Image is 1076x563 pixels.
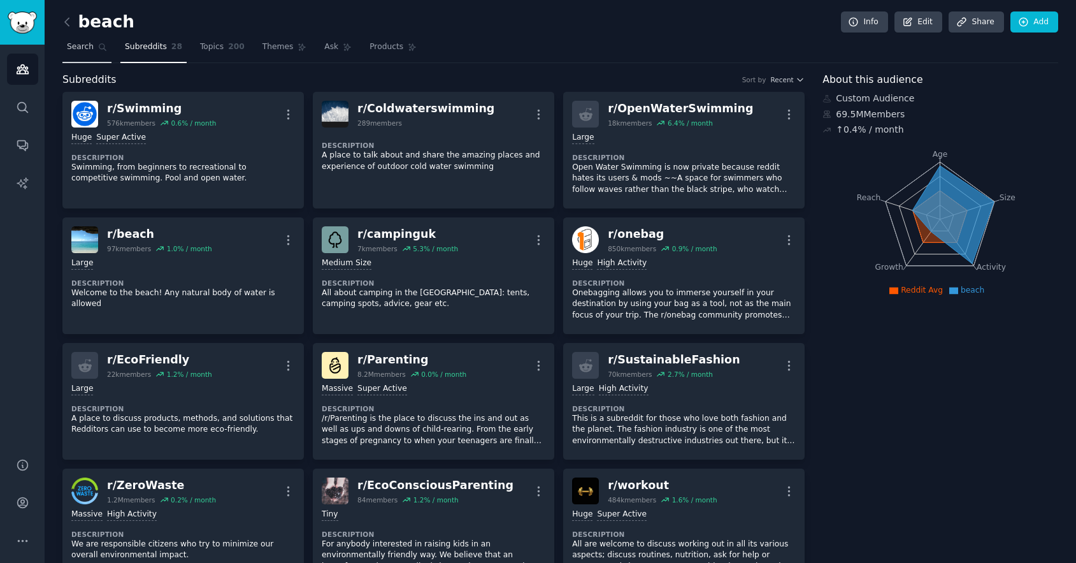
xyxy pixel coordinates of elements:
div: 97k members [107,244,151,253]
div: Sort by [742,75,766,84]
div: 576k members [107,119,155,128]
tspan: Reach [857,193,881,201]
dt: Description [71,530,295,539]
p: Open Water Swimming is now private because reddit hates its users & mods ~~A space for swimmers w... [572,162,796,196]
span: Topics [200,41,224,53]
div: Massive [322,383,353,395]
div: High Activity [599,383,649,395]
div: 0.6 % / month [171,119,216,128]
div: 1.2 % / month [413,495,459,504]
div: Huge [572,509,592,521]
dt: Description [322,279,545,288]
div: 5.3 % / month [413,244,458,253]
div: 1.0 % / month [167,244,212,253]
p: /r/Parenting is the place to discuss the ins and out as well as ups and downs of child-rearing. F... [322,413,545,447]
dt: Description [572,153,796,162]
div: Massive [71,509,103,521]
a: Themes [258,37,312,63]
div: 70k members [608,370,652,379]
img: ZeroWaste [71,478,98,504]
div: 2.7 % / month [668,370,713,379]
div: 1.2 % / month [167,370,212,379]
span: 28 [171,41,182,53]
div: 289 members [357,119,402,128]
span: 200 [228,41,245,53]
span: Reddit Avg [901,286,943,295]
a: Add [1010,11,1058,33]
div: r/ campinguk [357,226,458,242]
tspan: Size [1000,193,1015,201]
div: Medium Size [322,258,371,270]
div: r/ ZeroWaste [107,478,216,494]
div: 484k members [608,495,656,504]
span: Ask [324,41,338,53]
div: Large [572,383,594,395]
a: Search [62,37,111,63]
div: Custom Audience [822,92,1058,105]
span: Search [67,41,94,53]
span: Subreddits [125,41,167,53]
div: r/ EcoFriendly [107,352,212,368]
img: beach [71,226,98,253]
img: Coldwaterswimming [322,101,348,128]
div: 6.4 % / month [668,119,713,128]
p: Swimming, from beginners to recreational to competitive swimming. Pool and open water. [71,162,295,184]
div: ↑ 0.4 % / month [836,123,903,136]
a: Parentingr/Parenting8.2Mmembers0.0% / monthMassiveSuper ActiveDescription/r/Parenting is the plac... [313,343,554,460]
div: High Activity [107,509,157,521]
a: Share [949,11,1003,33]
tspan: Activity [977,263,1006,272]
div: 69.5M Members [822,108,1058,121]
div: r/ Swimming [107,101,216,117]
p: All about camping in the [GEOGRAPHIC_DATA]: tents, camping spots, advice, gear etc. [322,288,545,310]
span: Recent [770,75,793,84]
p: Welcome to the beach! Any natural body of water is allowed [71,288,295,310]
p: We are responsible citizens who try to minimize our overall environmental impact. [71,539,295,561]
dt: Description [71,153,295,162]
a: Products [365,37,421,63]
div: Large [71,383,93,395]
div: Super Active [96,132,146,144]
div: r/ Parenting [357,352,466,368]
div: 0.0 % / month [421,370,466,379]
div: 18k members [608,119,652,128]
a: r/EcoFriendly22kmembers1.2% / monthLargeDescriptionA place to discuss products, methods, and solu... [62,343,304,460]
a: Info [841,11,888,33]
dt: Description [572,530,796,539]
dt: Description [71,279,295,288]
button: Recent [770,75,805,84]
span: beach [961,286,984,295]
a: Subreddits28 [120,37,187,63]
div: High Activity [597,258,647,270]
div: Tiny [322,509,338,521]
div: 1.6 % / month [672,495,717,504]
tspan: Age [933,150,948,159]
div: 1.2M members [107,495,155,504]
a: Swimmingr/Swimming576kmembers0.6% / monthHugeSuper ActiveDescriptionSwimming, from beginners to r... [62,92,304,208]
a: r/OpenWaterSwimming18kmembers6.4% / monthLargeDescriptionOpen Water Swimming is now private becau... [563,92,805,208]
a: Edit [894,11,942,33]
span: About this audience [822,72,922,88]
img: EcoConsciousParenting [322,478,348,504]
div: 7k members [357,244,398,253]
div: r/ workout [608,478,717,494]
img: Swimming [71,101,98,128]
img: GummySearch logo [8,11,37,34]
div: r/ EcoConsciousParenting [357,478,513,494]
a: Topics200 [196,37,249,63]
dt: Description [71,404,295,413]
tspan: Growth [875,263,903,272]
div: Large [71,258,93,270]
span: Subreddits [62,72,117,88]
div: r/ beach [107,226,212,242]
a: Ask [320,37,356,63]
span: Products [369,41,403,53]
div: r/ Coldwaterswimming [357,101,494,117]
span: Themes [262,41,294,53]
div: 0.9 % / month [672,244,717,253]
div: 22k members [107,370,151,379]
div: 84 members [357,495,398,504]
div: 0.2 % / month [171,495,216,504]
p: A place to talk about and share the amazing places and experience of outdoor cold water swimming [322,150,545,172]
dt: Description [572,404,796,413]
